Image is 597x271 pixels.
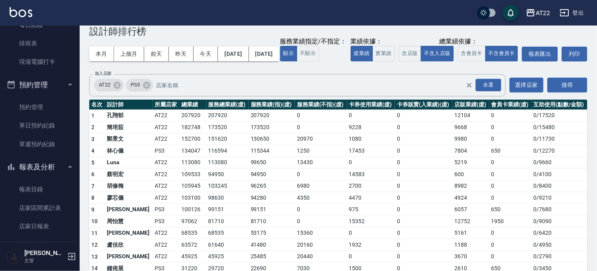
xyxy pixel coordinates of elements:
[453,145,489,157] td: 7804
[206,192,249,204] td: 98630
[532,133,587,145] td: 0 / 11730
[206,122,249,134] td: 173520
[3,199,77,217] a: 店家區間累計表
[536,8,550,18] div: AT22
[249,100,295,110] th: 服務業績(指)(虛)
[249,122,295,134] td: 173520
[153,157,179,169] td: AT22
[95,71,112,77] label: 加入店家
[347,100,395,110] th: 卡券使用業績(虛)
[522,47,558,61] button: 報表匯出
[249,192,295,204] td: 94280
[10,7,32,17] img: Logo
[395,122,453,134] td: 0
[395,100,453,110] th: 卡券販賣(入業績)(虛)
[89,26,587,37] h3: 設計師排行榜
[194,47,218,61] button: 今天
[532,145,587,157] td: 0 / 12270
[105,157,153,169] td: Luna
[3,180,77,198] a: 報表目錄
[347,192,395,204] td: 4470
[453,122,489,134] td: 9668
[3,98,77,116] a: 預約管理
[105,122,153,134] td: 簡培茹
[91,124,94,130] span: 2
[458,46,486,61] button: 含會員卡
[206,180,249,192] td: 103245
[532,204,587,216] td: 0 / 7680
[532,251,587,263] td: 0 / 2790
[489,157,532,169] td: 0
[24,257,65,264] p: 主管
[395,169,453,181] td: 0
[453,157,489,169] td: 5219
[91,206,94,213] span: 9
[510,78,544,92] button: 選擇店家
[179,239,206,251] td: 63572
[153,192,179,204] td: AT22
[3,34,77,53] a: 排班表
[206,251,249,263] td: 45925
[295,216,347,228] td: 0
[489,145,532,157] td: 650
[453,216,489,228] td: 12752
[206,239,249,251] td: 61640
[489,122,532,134] td: 0
[249,239,295,251] td: 41480
[395,239,453,251] td: 0
[24,249,65,257] h5: [PERSON_NAME]
[395,251,453,263] td: 0
[395,145,453,157] td: 0
[3,75,77,95] button: 預約管理
[395,133,453,145] td: 0
[489,204,532,216] td: 650
[347,204,395,216] td: 975
[295,169,347,181] td: 0
[206,133,249,145] td: 151620
[179,100,206,110] th: 總業績
[105,110,153,122] td: 孔翔郁
[91,136,94,142] span: 3
[179,133,206,145] td: 152700
[153,251,179,263] td: AT22
[218,47,249,61] button: [DATE]
[153,133,179,145] td: AT22
[295,239,347,251] td: 20160
[153,145,179,157] td: PS3
[206,204,249,216] td: 99151
[503,5,519,21] button: save
[249,47,279,61] button: [DATE]
[91,171,94,177] span: 6
[532,157,587,169] td: 0 / 9660
[453,133,489,145] td: 9980
[453,227,489,239] td: 5161
[105,180,153,192] td: 胡修梅
[89,100,105,110] th: 名次
[489,227,532,239] td: 0
[206,145,249,157] td: 116594
[206,169,249,181] td: 94950
[395,180,453,192] td: 0
[105,204,153,216] td: [PERSON_NAME]
[351,46,373,61] button: 虛業績
[347,180,395,192] td: 2700
[249,216,295,228] td: 81710
[489,216,532,228] td: 1950
[249,204,295,216] td: 99151
[179,204,206,216] td: 100126
[489,239,532,251] td: 0
[249,110,295,122] td: 207920
[179,122,206,134] td: 182748
[464,80,475,91] button: Clear
[249,157,295,169] td: 99650
[489,100,532,110] th: 會員卡業績(虛)
[453,100,489,110] th: 店販業績(虛)
[532,122,587,134] td: 0 / 15480
[105,133,153,145] td: 鄭景文
[453,239,489,251] td: 1188
[295,145,347,157] td: 1250
[347,227,395,239] td: 0
[6,249,22,265] img: Person
[532,100,587,110] th: 互助使用(點數/金額)
[347,239,395,251] td: 1932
